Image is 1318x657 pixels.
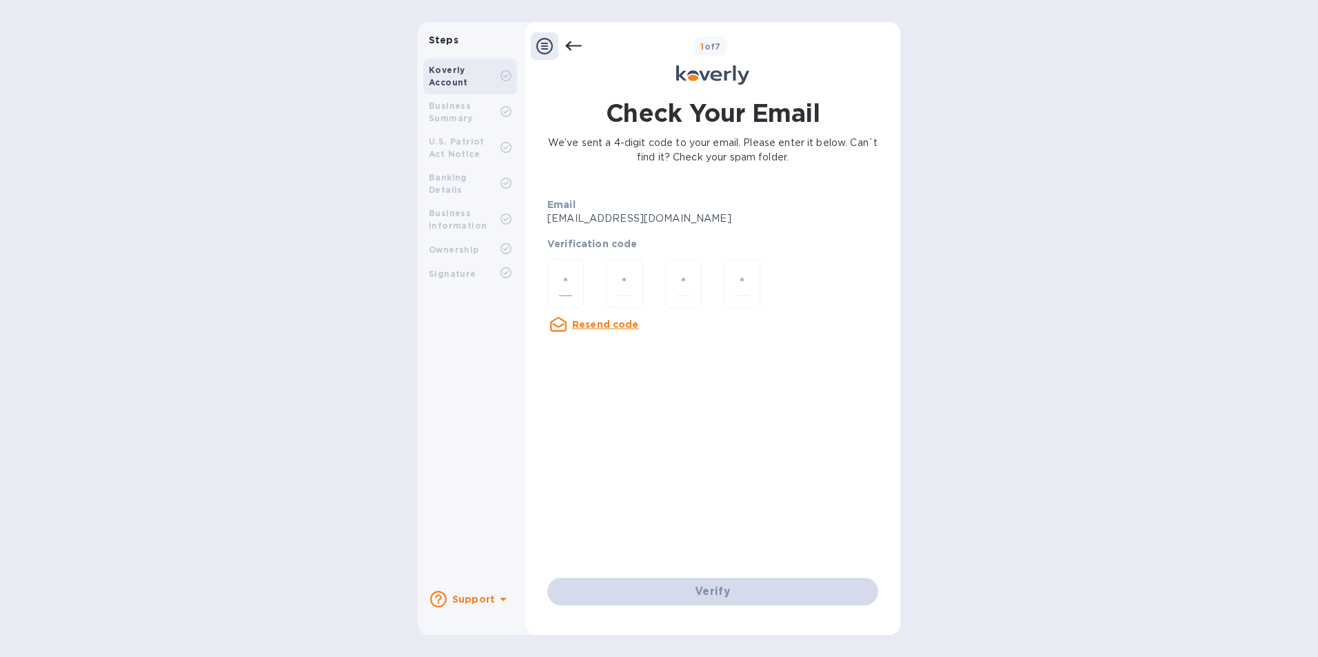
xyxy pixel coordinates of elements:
p: Verification code [547,237,878,251]
p: [EMAIL_ADDRESS][DOMAIN_NAME] [547,211,759,226]
b: Business Information [429,208,487,231]
span: 1 [700,41,704,52]
b: Business Summary [429,101,473,123]
b: U.S. Patriot Act Notice [429,136,485,159]
b: of 7 [700,41,721,52]
b: Koverly Account [429,65,468,87]
b: Email [547,199,576,210]
u: Resend code [572,319,639,330]
p: We’ve sent a 4-digit code to your email. Please enter it below. Can`t find it? Check your spam fo... [547,136,878,165]
b: Ownership [429,244,479,255]
b: Signature [429,269,476,279]
b: Steps [429,34,458,45]
b: Support [452,594,495,605]
h1: Check Your Email [606,96,820,130]
b: Banking Details [429,172,467,195]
